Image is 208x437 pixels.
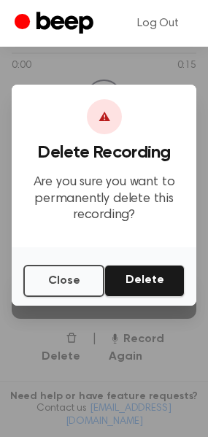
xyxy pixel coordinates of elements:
[15,9,97,38] a: Beep
[123,6,193,41] a: Log Out
[23,143,185,163] h3: Delete Recording
[23,265,104,297] button: Close
[23,174,185,224] p: Are you sure you want to permanently delete this recording?
[104,265,185,297] button: Delete
[87,99,122,134] div: ⚠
